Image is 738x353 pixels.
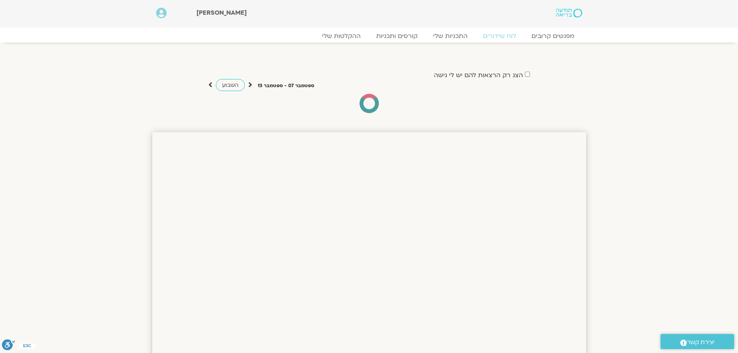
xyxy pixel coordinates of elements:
a: מפגשים קרובים [524,32,582,40]
a: התכניות שלי [425,32,475,40]
a: יצירת קשר [661,334,734,349]
nav: Menu [156,32,582,40]
span: השבוע [222,81,239,89]
a: ההקלטות שלי [314,32,368,40]
a: השבוע [216,79,245,91]
span: יצירת קשר [687,337,715,348]
p: ספטמבר 07 - ספטמבר 13 [258,82,314,90]
a: קורסים ותכניות [368,32,425,40]
span: [PERSON_NAME] [196,9,247,17]
a: לוח שידורים [475,32,524,40]
label: הצג רק הרצאות להם יש לי גישה [434,72,523,79]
